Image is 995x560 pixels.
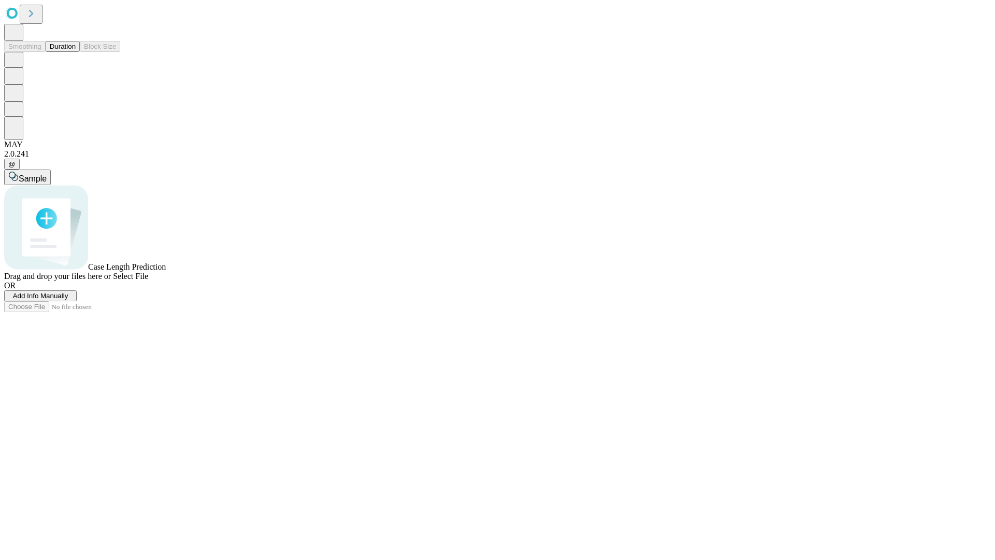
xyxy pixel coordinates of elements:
[13,292,68,300] span: Add Info Manually
[4,170,51,185] button: Sample
[4,140,991,149] div: MAY
[88,262,166,271] span: Case Length Prediction
[4,41,46,52] button: Smoothing
[4,290,77,301] button: Add Info Manually
[4,281,16,290] span: OR
[4,149,991,159] div: 2.0.241
[19,174,47,183] span: Sample
[8,160,16,168] span: @
[4,159,20,170] button: @
[80,41,120,52] button: Block Size
[113,272,148,281] span: Select File
[46,41,80,52] button: Duration
[4,272,111,281] span: Drag and drop your files here or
